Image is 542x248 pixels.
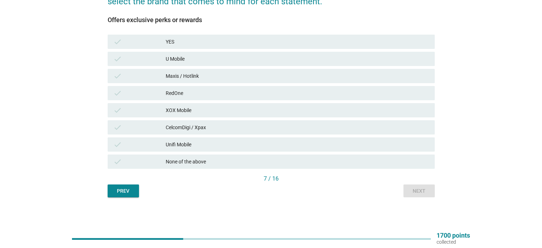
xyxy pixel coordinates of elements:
[113,89,122,97] i: check
[113,157,122,166] i: check
[166,157,429,166] div: None of the above
[437,239,470,245] p: collected
[166,106,429,115] div: XOX Mobile
[166,55,429,63] div: U Mobile
[166,89,429,97] div: RedOne
[437,232,470,239] p: 1700 points
[113,140,122,149] i: check
[113,123,122,132] i: check
[113,37,122,46] i: check
[166,37,429,46] div: YES
[113,187,133,195] div: Prev
[113,55,122,63] i: check
[108,174,435,183] div: 7 / 16
[113,106,122,115] i: check
[166,140,429,149] div: Unifi Mobile
[108,184,139,197] button: Prev
[166,72,429,80] div: Maxis / Hotlink
[113,72,122,80] i: check
[108,15,435,25] div: Offers exclusive perks or rewards
[166,123,429,132] div: CelcomDigi / Xpax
